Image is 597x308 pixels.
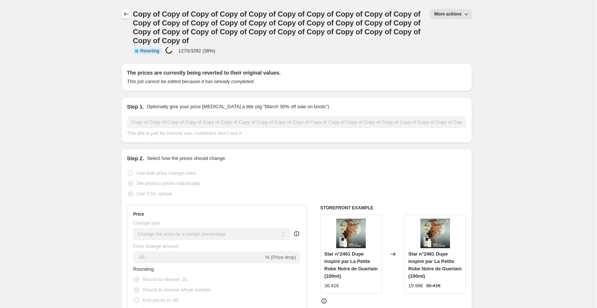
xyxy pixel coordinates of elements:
img: 2461-parfums-star_80x.jpg [420,219,450,248]
input: -15 [133,251,264,263]
div: help [293,230,300,237]
span: More actions [434,11,461,17]
span: Reverting [140,48,159,54]
span: Rounding [133,266,154,272]
span: Round to nearest .01 [143,277,188,282]
span: Round to nearest whole number [143,287,211,292]
span: Use CSV upload [137,191,172,196]
h2: The prices are currently being reverted to their original values. [127,69,466,76]
p: Optionally give your price [MEDICAL_DATA] a title (eg "March 30% off sale on boots") [147,103,329,110]
span: Copy of Copy of Copy of Copy of Copy of Copy of Copy of Copy of Copy of Copy of Copy of Copy of C... [133,10,421,45]
span: Use bulk price change rules [137,170,196,176]
span: Star n°2461 Dupe inspiré par La Petite Robe Noire de Guerlain (100ml) [408,251,461,279]
h2: Step 2. [127,155,144,162]
span: Set product prices individually [137,181,200,186]
span: End prices in .99 [143,297,179,303]
span: Star n°2461 Dupe inspiré par La Petite Robe Noire de Guerlain (100ml) [324,251,378,279]
div: 19.99€ [408,282,423,290]
h2: Step 1. [127,103,144,110]
i: This job cannot be edited because it has already completed. [127,79,255,84]
button: Price change jobs [121,9,132,19]
img: 2461-parfums-star_80x.jpg [336,219,366,248]
h6: STOREFRONT EXAMPLE [320,205,466,211]
input: 30% off holiday sale [127,116,466,128]
span: Change type [133,220,161,226]
span: % (Price drop) [265,254,296,260]
p: 1270/3282 (38%) [178,48,215,54]
span: This title is just for internal use, customers won't see it [127,130,242,136]
div: 38.41€ [324,282,339,290]
p: Select how the prices should change [147,155,225,162]
span: Price change amount [133,243,179,249]
button: More actions [430,9,472,19]
strike: 38.41€ [426,282,441,290]
h3: Price [133,211,144,217]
